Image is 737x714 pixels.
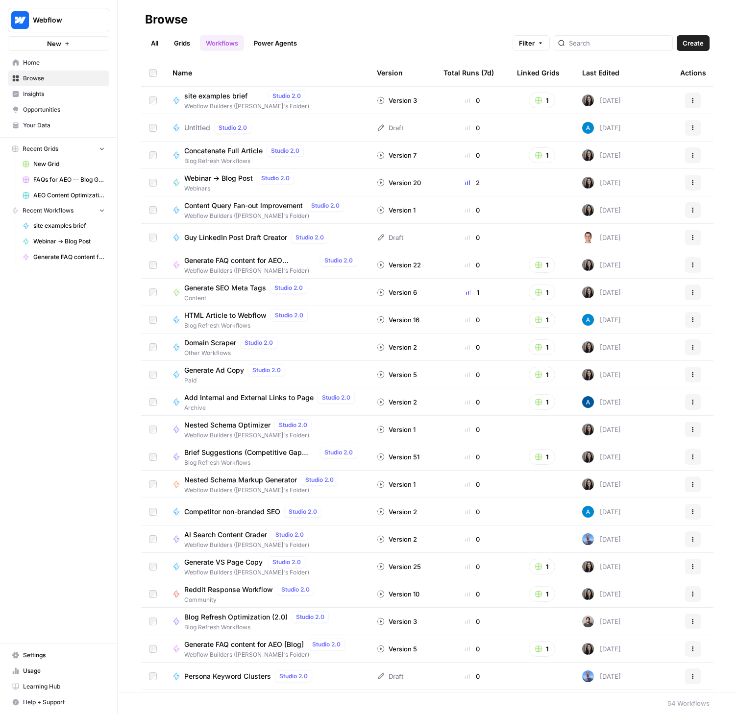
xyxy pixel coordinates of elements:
span: Reddit Response Workflow [184,585,273,595]
div: Version 5 [377,644,417,654]
div: Name [172,59,361,86]
span: Studio 2.0 [324,448,353,457]
a: Insights [8,86,109,102]
a: Grids [168,35,196,51]
span: Studio 2.0 [289,507,317,516]
span: Generate FAQ content for AEO [Blog] [184,640,304,649]
span: FAQs for AEO -- Blog Grid [33,175,105,184]
div: [DATE] [582,588,621,600]
a: Generate Ad CopyStudio 2.0Paid [172,364,361,385]
div: [DATE] [582,177,621,189]
a: Content Query Fan-out ImprovementStudio 2.0Webflow Builders ([PERSON_NAME]'s Folder) [172,200,361,220]
span: Studio 2.0 [324,256,353,265]
div: Version 2 [377,397,417,407]
span: Nested Schema Markup Generator [184,475,297,485]
span: Studio 2.0 [275,530,304,539]
a: Brief Suggestions (Competitive Gap Analysis)Studio 2.0Blog Refresh Workflows [172,447,361,467]
a: Concatenate Full ArticleStudio 2.0Blog Refresh Workflows [172,145,361,166]
span: Studio 2.0 [279,672,308,681]
div: 0 [443,589,501,599]
a: site examples briefStudio 2.0Webflow Builders ([PERSON_NAME]'s Folder) [172,90,361,111]
div: [DATE] [582,259,621,271]
span: Webflow Builders ([PERSON_NAME]'s Folder) [184,102,309,111]
div: Version 3 [377,617,417,626]
img: m6v5pme5aerzgxq12grlte2ge8nl [582,95,594,106]
div: [DATE] [582,204,621,216]
span: Blog Refresh Workflows [184,623,333,632]
div: Version 1 [377,425,416,434]
div: [DATE] [582,506,621,518]
div: 0 [443,397,501,407]
div: Actions [680,59,706,86]
input: Search [569,38,668,48]
div: Draft [377,123,403,133]
div: [DATE] [582,616,621,627]
a: Persona Keyword ClustersStudio 2.0 [172,670,361,682]
div: Total Runs (7d) [443,59,494,86]
span: Studio 2.0 [252,366,281,375]
div: 0 [443,479,501,489]
a: AEO Content Optimizations Grid [18,188,109,203]
div: [DATE] [582,478,621,490]
span: Nested Schema Optimizer [184,420,270,430]
span: Studio 2.0 [272,558,301,567]
span: Content Query Fan-out Improvement [184,201,303,211]
button: 1 [529,641,555,657]
span: AEO Content Optimizations Grid [33,191,105,200]
div: [DATE] [582,670,621,682]
div: [DATE] [582,95,621,106]
span: Webinars [184,184,298,193]
img: o3cqybgnmipr355j8nz4zpq1mc6x [582,506,594,518]
div: [DATE] [582,424,621,435]
span: Studio 2.0 [261,174,290,183]
div: 0 [443,95,501,105]
a: site examples brief [18,218,109,234]
img: m6v5pme5aerzgxq12grlte2ge8nl [582,286,594,298]
button: New [8,36,109,51]
img: m6v5pme5aerzgxq12grlte2ge8nl [582,478,594,490]
span: Brief Suggestions (Competitive Gap Analysis) [184,448,316,457]
span: Persona Keyword Clusters [184,671,271,681]
div: [DATE] [582,533,621,545]
div: Version 6 [377,287,417,297]
button: 1 [529,449,555,465]
span: Studio 2.0 [279,421,307,429]
div: 0 [443,205,501,215]
button: 1 [529,367,555,382]
div: Version 2 [377,342,417,352]
span: Studio 2.0 [219,123,247,132]
a: Generate SEO Meta TagsStudio 2.0Content [172,282,361,303]
span: Browse [23,74,105,83]
span: Community [184,595,318,604]
a: Nested Schema OptimizerStudio 2.0Webflow Builders ([PERSON_NAME]'s Folder) [172,419,361,440]
img: m6v5pme5aerzgxq12grlte2ge8nl [582,588,594,600]
div: 0 [443,342,501,352]
div: [DATE] [582,396,621,408]
div: 0 [443,644,501,654]
span: Webflow Builders ([PERSON_NAME]'s Folder) [184,541,312,549]
a: Nested Schema Markup GeneratorStudio 2.0Webflow Builders ([PERSON_NAME]'s Folder) [172,474,361,495]
span: Generate FAQ content for AEO [Product/Features] [33,253,105,262]
div: 2 [443,178,501,188]
a: Power Agents [248,35,303,51]
img: 7bc35wype9rgbomcem5uxsgt1y12 [582,533,594,545]
div: Version 10 [377,589,419,599]
span: Blog Refresh Workflows [184,458,361,467]
button: 1 [529,339,555,355]
button: Recent Grids [8,142,109,156]
a: Usage [8,663,109,679]
a: Competitor non-branded SEOStudio 2.0 [172,506,361,518]
div: [DATE] [582,561,621,572]
span: Learning Hub [23,682,105,691]
span: Insights [23,90,105,98]
a: UntitledStudio 2.0 [172,122,361,134]
div: 0 [443,315,501,325]
span: Blog Refresh Optimization (2.0) [184,612,288,622]
div: 0 [443,617,501,626]
div: Version 2 [377,534,417,544]
a: All [145,35,164,51]
span: Studio 2.0 [296,613,324,621]
button: 1 [529,394,555,410]
div: 0 [443,562,501,571]
a: New Grid [18,156,109,172]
